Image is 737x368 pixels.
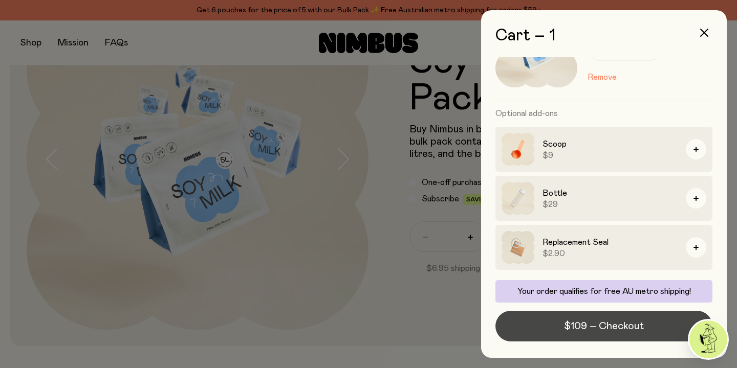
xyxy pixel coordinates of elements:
span: $29 [543,199,678,210]
img: agent [689,320,727,358]
p: Your order qualifies for free AU metro shipping! [502,286,706,296]
button: Remove [588,71,617,83]
h2: Cart – 1 [495,27,712,45]
h3: Optional add-ons [495,100,712,127]
h3: Replacement Seal [543,236,678,248]
span: $109 – Checkout [564,319,644,333]
h3: Bottle [543,187,678,199]
h3: Scoop [543,138,678,150]
span: $9 [543,150,678,160]
button: $109 – Checkout [495,311,712,341]
span: $2.90 [543,248,678,259]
